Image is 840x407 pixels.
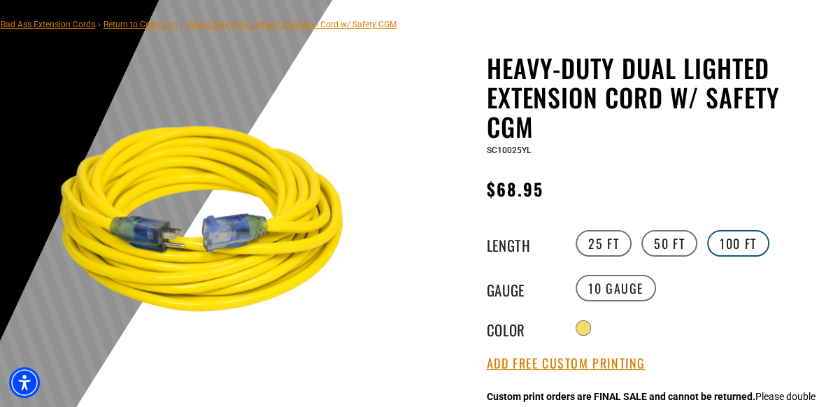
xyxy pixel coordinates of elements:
label: 100 FT [707,230,769,257]
strong: Custom print orders are FINAL SALE and cannot be returned. [487,391,755,402]
span: SC10025YL [487,145,531,155]
label: 10 Gauge [576,275,656,301]
nav: breadcrumbs [1,15,397,32]
button: Add Free Custom Printing [487,356,646,371]
label: 25 FT [576,230,632,257]
div: Accessibility Menu [9,367,40,398]
span: $68.95 [487,176,543,201]
legend: Length [487,234,557,252]
span: Heavy-Duty Dual Lighted Extension Cord w/ Safety CGM [186,20,397,29]
legend: Gauge [487,279,557,297]
a: Return to Collection [104,20,178,29]
a: Bad Ass Extension Cords [1,20,95,29]
legend: Color [487,319,557,337]
h1: Heavy-Duty Dual Lighted Extension Cord w/ Safety CGM [487,53,830,141]
span: › [98,20,101,29]
label: 50 FT [641,230,697,257]
span: › [180,20,183,29]
img: yellow [42,56,379,393]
